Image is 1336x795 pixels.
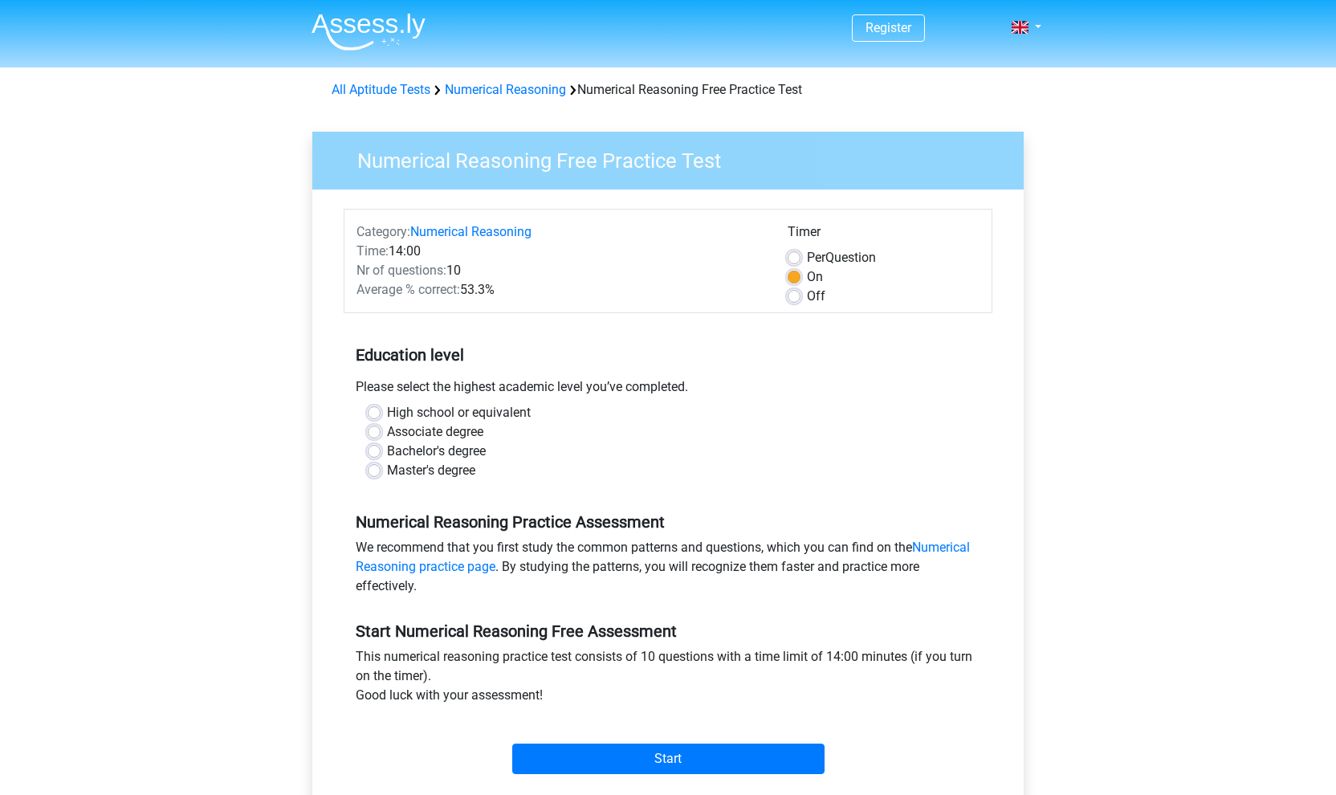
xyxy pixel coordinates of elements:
input: Start [512,744,825,774]
div: Timer [788,222,980,248]
label: Master's degree [387,461,475,480]
a: Register [866,20,911,35]
div: 10 [344,261,776,280]
div: 14:00 [344,242,776,261]
span: Category: [356,224,410,239]
div: We recommend that you first study the common patterns and questions, which you can find on the . ... [344,538,992,602]
img: Assessly [312,13,426,51]
h5: Numerical Reasoning Practice Assessment [356,512,980,532]
span: Average % correct: [356,282,460,297]
a: Numerical Reasoning [410,224,532,239]
h5: Education level [356,339,980,371]
div: Numerical Reasoning Free Practice Test [325,80,1011,100]
a: Numerical Reasoning [445,82,566,97]
div: 53.3% [344,280,776,300]
div: Please select the highest academic level you’ve completed. [344,377,992,403]
span: Nr of questions: [356,263,446,278]
label: Bachelor's degree [387,442,486,461]
span: Per [807,250,825,265]
a: All Aptitude Tests [332,82,430,97]
div: This numerical reasoning practice test consists of 10 questions with a time limit of 14:00 minute... [344,647,992,711]
h5: Start Numerical Reasoning Free Assessment [356,622,980,641]
label: Associate degree [387,422,483,442]
label: High school or equivalent [387,403,531,422]
span: Time: [356,243,389,259]
label: On [807,267,823,287]
h3: Numerical Reasoning Free Practice Test [338,142,1012,173]
label: Question [807,248,876,267]
label: Off [807,287,825,306]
